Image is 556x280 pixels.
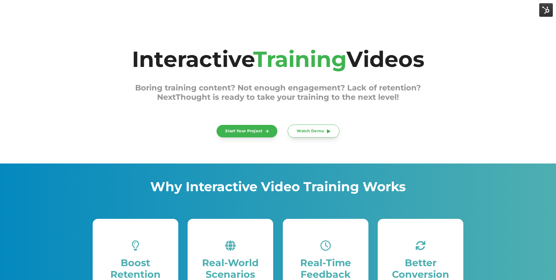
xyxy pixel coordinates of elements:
[253,46,347,72] span: Training
[217,125,277,137] a: Start Your Project
[150,179,406,194] span: Why Interactive Video Training Works
[135,83,421,102] span: Boring training content? Not enough engagement? Lack of retention? NextThought is ready to take y...
[132,46,424,72] span: Interactive Videos
[288,125,339,138] a: Watch Demo
[539,3,553,17] img: HubSpot Tools Menu Toggle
